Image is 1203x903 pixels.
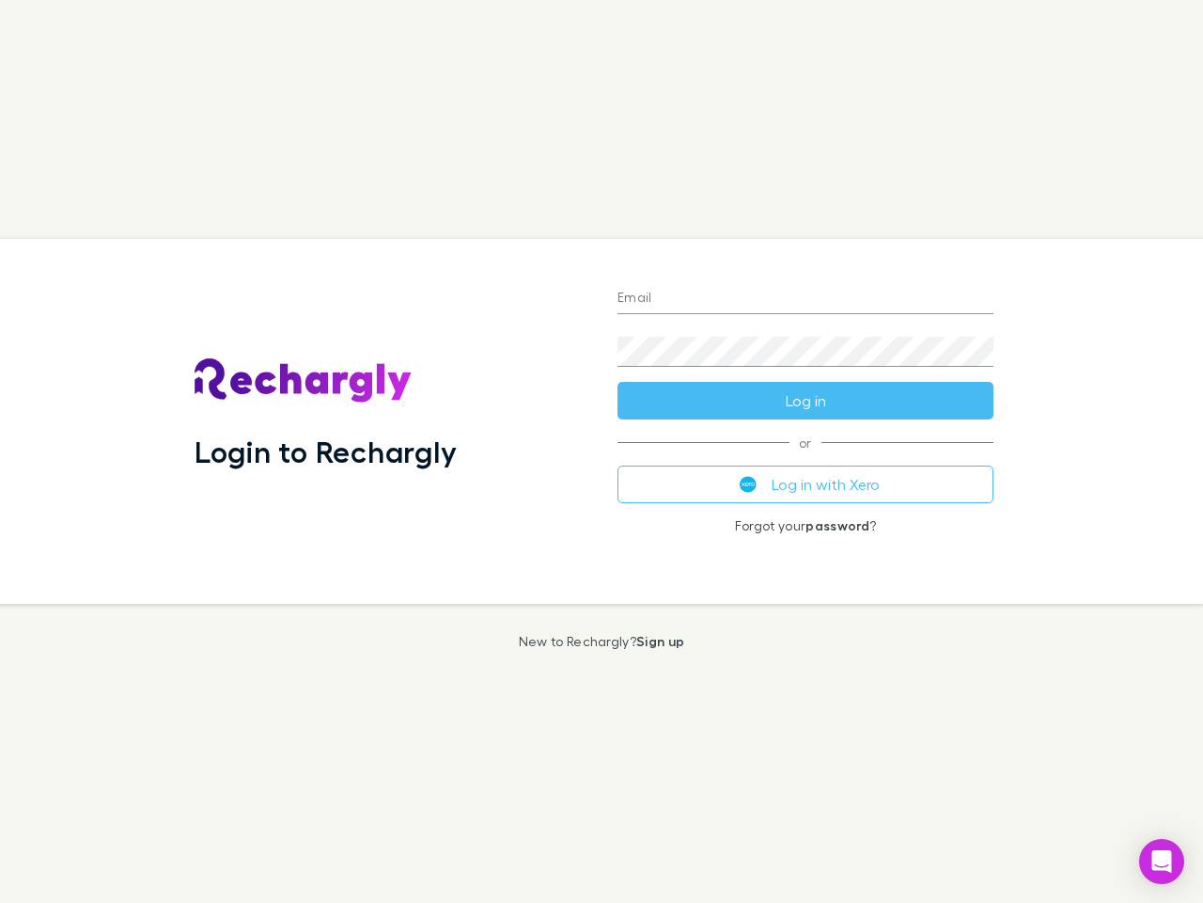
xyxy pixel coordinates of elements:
a: Sign up [636,633,684,649]
div: Open Intercom Messenger [1139,839,1184,884]
button: Log in with Xero [617,466,993,503]
h1: Login to Rechargly [195,434,457,469]
p: Forgot your ? [617,518,993,533]
button: Log in [617,382,993,420]
a: password [805,517,869,533]
span: or [617,442,993,443]
img: Xero's logo [740,476,757,493]
p: New to Rechargly? [519,634,685,649]
img: Rechargly's Logo [195,358,413,404]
